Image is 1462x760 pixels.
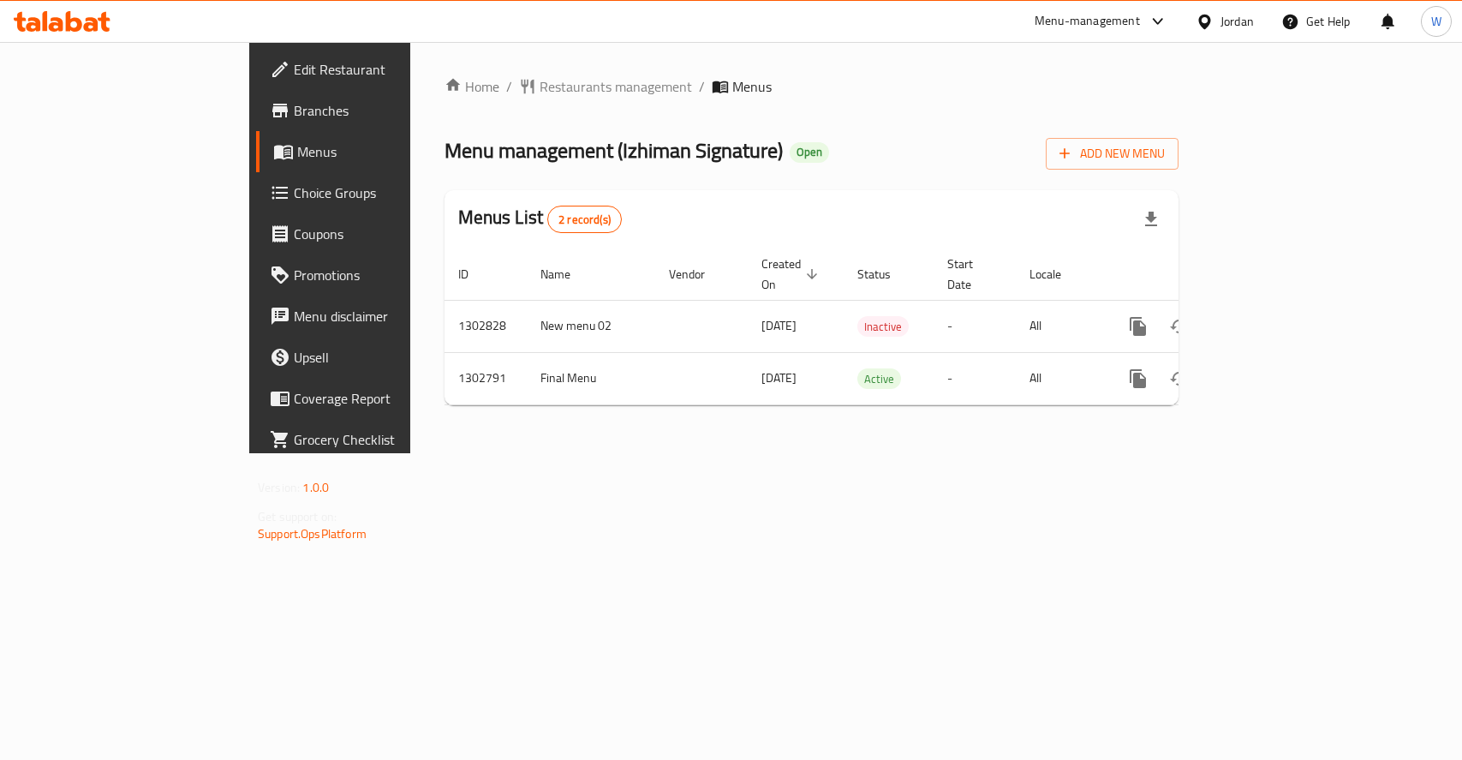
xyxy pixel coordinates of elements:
a: Upsell [256,337,493,378]
span: Menu management ( Izhiman Signature ) [445,131,783,170]
button: more [1118,306,1159,347]
span: Open [790,145,829,159]
li: / [699,76,705,97]
td: Final Menu [527,352,655,404]
span: Upsell [294,347,480,368]
span: W [1431,12,1441,31]
span: Menus [732,76,772,97]
div: Active [857,368,901,389]
span: Choice Groups [294,183,480,203]
a: Coverage Report [256,378,493,419]
div: Export file [1131,199,1172,240]
a: Menu disclaimer [256,296,493,337]
button: more [1118,358,1159,399]
td: - [934,352,1016,404]
span: Menu disclaimer [294,306,480,326]
a: Support.OpsPlatform [258,523,367,545]
span: Menus [297,141,480,162]
span: Status [857,264,913,284]
h2: Menus List [458,205,622,233]
button: Change Status [1159,306,1200,347]
li: / [506,76,512,97]
span: Coupons [294,224,480,244]
td: All [1016,352,1104,404]
button: Add New Menu [1046,138,1179,170]
td: All [1016,300,1104,352]
td: - [934,300,1016,352]
nav: breadcrumb [445,76,1179,97]
span: Active [857,369,901,389]
div: Menu-management [1035,11,1140,32]
span: Inactive [857,317,909,337]
span: Branches [294,100,480,121]
span: 1.0.0 [302,476,329,499]
a: Branches [256,90,493,131]
span: Grocery Checklist [294,429,480,450]
a: Menus [256,131,493,172]
a: Choice Groups [256,172,493,213]
a: Restaurants management [519,76,692,97]
span: [DATE] [761,314,797,337]
button: Change Status [1159,358,1200,399]
div: Total records count [547,206,622,233]
span: Get support on: [258,506,337,528]
span: Start Date [947,254,995,295]
div: Jordan [1220,12,1254,31]
div: Open [790,142,829,163]
span: Version: [258,476,300,499]
td: New menu 02 [527,300,655,352]
span: Coverage Report [294,388,480,409]
div: Inactive [857,316,909,337]
table: enhanced table [445,248,1296,405]
span: [DATE] [761,367,797,389]
a: Grocery Checklist [256,419,493,460]
a: Edit Restaurant [256,49,493,90]
span: Vendor [669,264,727,284]
a: Coupons [256,213,493,254]
span: Add New Menu [1059,143,1165,165]
span: ID [458,264,491,284]
th: Actions [1104,248,1296,301]
span: Edit Restaurant [294,59,480,80]
span: Created On [761,254,823,295]
a: Promotions [256,254,493,296]
span: Name [540,264,593,284]
span: 2 record(s) [548,212,621,228]
span: Promotions [294,265,480,285]
span: Locale [1029,264,1083,284]
span: Restaurants management [540,76,692,97]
